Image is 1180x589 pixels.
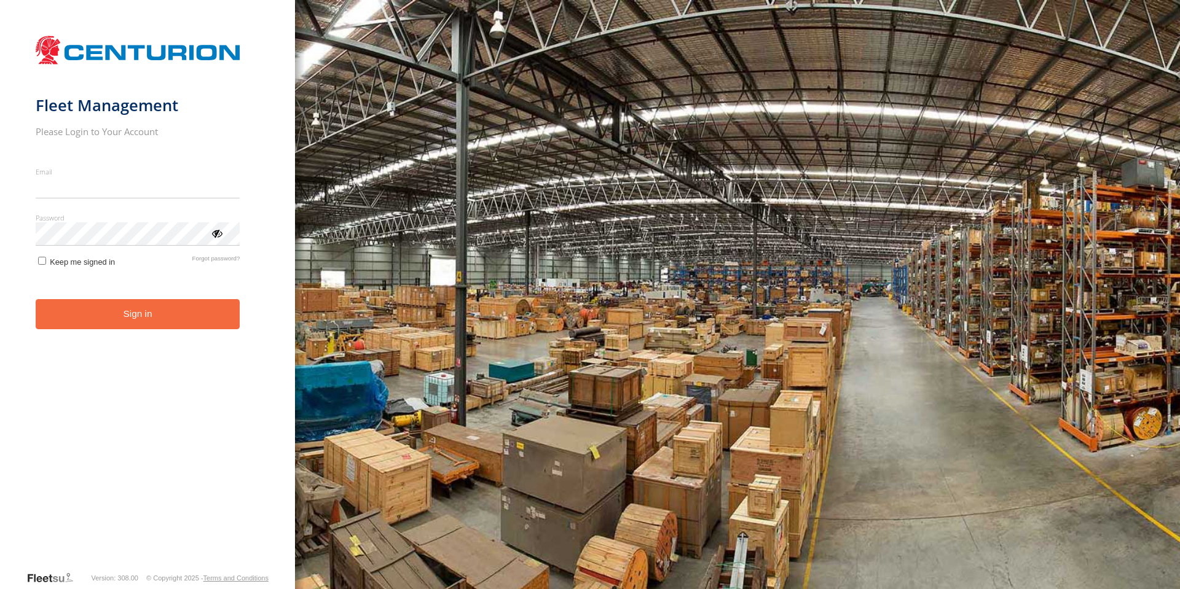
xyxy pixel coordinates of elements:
label: Email [36,167,240,176]
div: Version: 308.00 [92,574,138,582]
form: main [36,29,260,571]
span: Keep me signed in [50,257,115,267]
h1: Fleet Management [36,95,240,115]
div: ViewPassword [210,227,222,239]
a: Visit our Website [26,572,83,584]
label: Password [36,213,240,222]
input: Keep me signed in [38,257,46,265]
img: Centurion Transport [36,34,240,66]
a: Forgot password? [192,255,240,267]
h2: Please Login to Your Account [36,125,240,138]
div: © Copyright 2025 - [146,574,269,582]
a: Terms and Conditions [203,574,269,582]
button: Sign in [36,299,240,329]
